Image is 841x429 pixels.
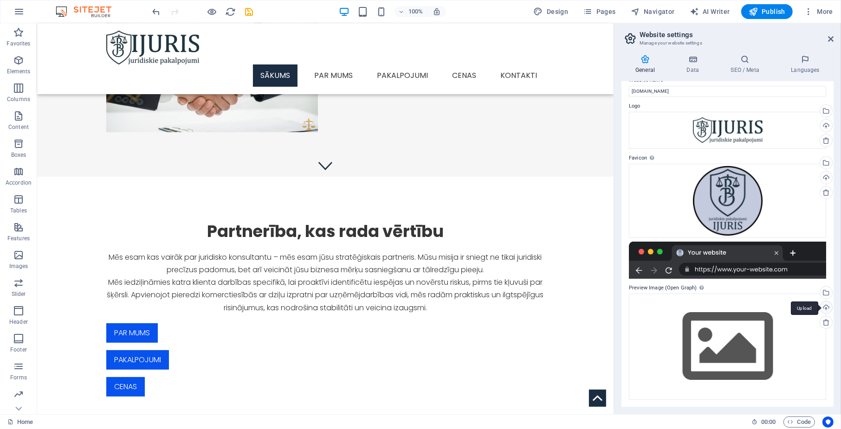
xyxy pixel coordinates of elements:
p: Footer [10,346,27,353]
label: Preview Image (Open Graph) [629,282,826,294]
a: Upload [820,301,833,314]
i: On resize automatically adjust zoom level to fit chosen device. [433,7,441,16]
span: Navigator [631,7,675,16]
span: Publish [749,7,785,16]
p: Forms [10,374,27,381]
button: Navigator [627,4,679,19]
p: Images [9,263,28,270]
h4: Data [673,55,717,74]
button: Design [530,4,572,19]
h4: SEO / Meta [717,55,777,74]
i: Save (Ctrl+S) [244,6,255,17]
button: More [800,4,837,19]
button: AI Writer [686,4,734,19]
button: reload [225,6,236,17]
p: Favorites [6,40,30,47]
p: Header [9,318,28,326]
p: Features [7,235,30,242]
p: Elements [7,68,31,75]
p: Slider [12,290,26,298]
button: Usercentrics [822,416,834,428]
p: Accordion [6,179,32,186]
span: 00 00 [761,416,776,428]
i: Undo: Change colors (Ctrl+Z) [151,6,162,17]
span: AI Writer [690,7,730,16]
a: Click to cancel selection. Double-click to open Pages [7,416,33,428]
button: Pages [579,4,619,19]
div: Design (Ctrl+Alt+Y) [530,4,572,19]
h6: Session time [751,416,776,428]
p: Boxes [11,151,26,159]
button: Click here to leave preview mode and continue editing [207,6,218,17]
h4: General [621,55,673,74]
p: Content [8,123,29,131]
h4: Languages [777,55,834,74]
span: Design [534,7,569,16]
span: Code [788,416,811,428]
span: : [768,418,769,425]
button: Code [783,416,815,428]
div: Select files from the file manager, stock photos, or upload file(s) [629,294,826,400]
span: More [804,7,833,16]
p: Tables [10,207,27,214]
button: save [244,6,255,17]
img: Editor Logo [53,6,123,17]
h6: 100% [408,6,423,17]
button: Publish [741,4,793,19]
div: bitkartev2-YTmTZijoxVquXkUIs-27kA.png [629,112,826,149]
input: Name... [629,86,826,97]
div: bitkartev3-r6aDlTEiJfilk9e0aqt3nw-H_Mjz_BGyNIhfvpxPQ_ofw.png [629,164,826,238]
button: 100% [395,6,427,17]
label: Favicon [629,153,826,164]
p: Marketing [6,402,31,409]
span: Pages [583,7,615,16]
p: Columns [7,96,30,103]
h3: Manage your website settings [640,39,815,47]
label: Logo [629,101,826,112]
button: undo [151,6,162,17]
h2: Website settings [640,31,834,39]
